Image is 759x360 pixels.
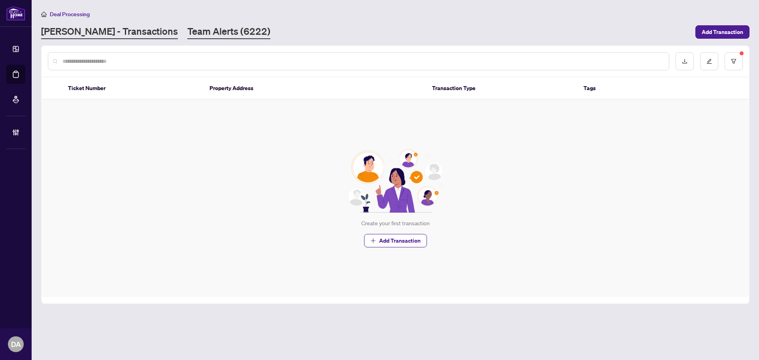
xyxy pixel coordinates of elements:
[203,77,426,100] th: Property Address
[187,25,270,39] a: Team Alerts (6222)
[706,58,712,64] span: edit
[702,26,743,38] span: Add Transaction
[700,52,718,70] button: edit
[344,149,446,213] img: Null State Icon
[682,58,687,64] span: download
[676,52,694,70] button: download
[50,11,90,18] span: Deal Processing
[731,58,736,64] span: filter
[379,234,421,247] span: Add Transaction
[364,234,427,247] button: Add Transaction
[426,77,578,100] th: Transaction Type
[11,339,21,350] span: DA
[41,25,178,39] a: [PERSON_NAME] - Transactions
[62,77,203,100] th: Ticket Number
[41,11,47,17] span: home
[577,77,729,100] th: Tags
[727,332,751,356] button: Open asap
[725,52,743,70] button: filter
[695,25,750,39] button: Add Transaction
[361,219,430,228] div: Create your first transaction
[370,238,376,243] span: plus
[6,6,25,21] img: logo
